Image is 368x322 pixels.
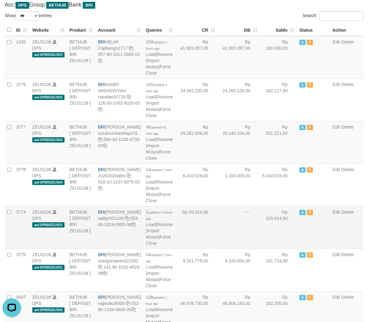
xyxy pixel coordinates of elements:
[146,228,159,239] a: Import Mutasi
[98,82,105,87] span: BRI
[32,95,65,100] span: aaf-DPBRIZEUS02
[32,210,51,215] a: ZEUS138
[30,121,67,164] td: DPS
[260,249,297,291] td: Rp 331.724,00
[299,252,306,258] span: Active
[218,79,260,121] td: Rp 24.260.120,00
[333,125,340,129] a: Edit
[146,149,171,161] a: Force Close
[32,222,65,228] span: aaf-DPBRIZEUS01
[146,253,172,263] span: updated 2 mins ago
[175,164,218,206] td: Rp 6.410.028,00
[98,252,105,257] span: BRI
[146,137,155,142] a: Load
[96,206,143,249] td: [PERSON_NAME] 053-40-1019-0955-06
[146,307,155,312] a: Load
[14,249,30,291] td: 3775
[16,2,29,9] span: DPS
[341,82,354,87] a: Delete
[98,39,105,44] span: BRI
[83,2,95,9] span: BRI
[146,210,173,246] span: | | |
[146,107,171,118] a: Force Close
[157,52,173,57] a: Resume
[32,167,51,172] a: ZEUS138
[330,24,363,36] th: Action
[157,307,173,312] a: Resume
[30,164,67,206] td: DPS
[98,58,102,63] a: Copy 357801011566502 to clipboard
[5,11,52,20] label: Show entries
[260,206,297,249] td: Rp 120.014,00
[67,36,96,79] td: BETHUB [ DEPOSIT BRI ZEUS138 ]
[125,216,129,221] a: Copy radipr021100 to clipboard
[303,11,363,20] label: Search:
[30,206,67,249] td: DPS
[98,125,105,129] span: BRI
[30,249,67,291] td: DPS
[146,94,155,99] a: Load
[175,249,218,291] td: Rp 9.331.778,00
[146,252,173,288] span: | | |
[96,249,143,291] td: [PERSON_NAME] 141-80-1032-4525-08
[32,252,51,257] a: ZEUS138
[32,52,65,57] span: aaf-DPBRIZEUS03
[341,210,354,215] a: Delete
[146,252,172,263] span: 54
[307,125,313,130] span: Paused
[218,36,260,79] td: Rp 41.903.397,00
[32,180,65,185] span: aaf-DPBRIZEUS04
[30,36,67,79] td: DPS
[67,121,96,164] td: BETHUB [ DEPOSIT BRI ZEUS138 ]
[341,39,354,44] a: Delete
[96,164,143,206] td: [PERSON_NAME] 018-10-1107-9075-03
[146,192,171,203] a: Force Close
[98,301,125,306] a: najjwaku9009
[260,164,297,206] td: Rp 5.410.019,00
[157,265,173,270] a: Resume
[146,167,172,178] span: 14
[333,252,340,257] a: Edit
[32,137,65,143] span: aaf-DPBRIZEUS04
[307,82,313,88] span: Paused
[260,24,297,36] th: Saldo: activate to sort column ascending
[127,94,131,99] a: Copy nandiardi1720 to clipboard
[98,131,138,136] a: nurainunharahap231
[32,125,51,129] a: ZEUS138
[218,206,260,249] td: - - -
[14,121,30,164] td: 3777
[175,79,218,121] td: Rp 24.492.230,00
[146,41,167,50] span: updated 4 hours ago
[46,2,69,9] span: BETHUB
[146,222,155,227] a: Load
[175,206,218,249] td: Rp 20.014,00
[307,252,313,258] span: Paused
[98,265,102,270] a: Copy ryangunawan022002 to clipboard
[98,107,102,112] a: Copy 126301003603505 to clipboard
[126,301,130,306] a: Copy najjwaku9009 to clipboard
[32,307,65,313] span: aaf-DPBRIZEUS02
[5,2,363,8] h4: Acc: Group: Bank:
[333,82,340,87] a: Edit
[16,11,39,20] select: Showentries
[14,164,30,206] td: 3778
[146,265,155,270] a: Load
[146,52,155,57] a: Load
[98,173,126,178] a: 20202020aldo
[146,101,159,112] a: Import Mutasi
[32,265,65,270] span: aaf-DPBRIZEUS01
[175,121,218,164] td: Rp 29.282.606,00
[131,307,136,312] a: Copy 053801104064505 to clipboard
[218,164,260,206] td: Rp 1.100.009,00
[129,46,133,51] a: Copy Capbango1717 to clipboard
[307,295,313,300] span: Paused
[146,83,167,93] span: updated 3 mins ago
[2,2,21,21] button: Open LiveChat chat widget
[96,79,143,121] td: NANDI ARDIANSYAH 126-30-1003-6035-05
[260,79,297,121] td: Rp 342.117,00
[32,82,51,87] a: ZEUS138
[157,179,173,184] a: Resume
[143,24,175,36] th: Queries: activate to sort column ascending
[299,125,306,130] span: Active
[341,167,354,172] a: Delete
